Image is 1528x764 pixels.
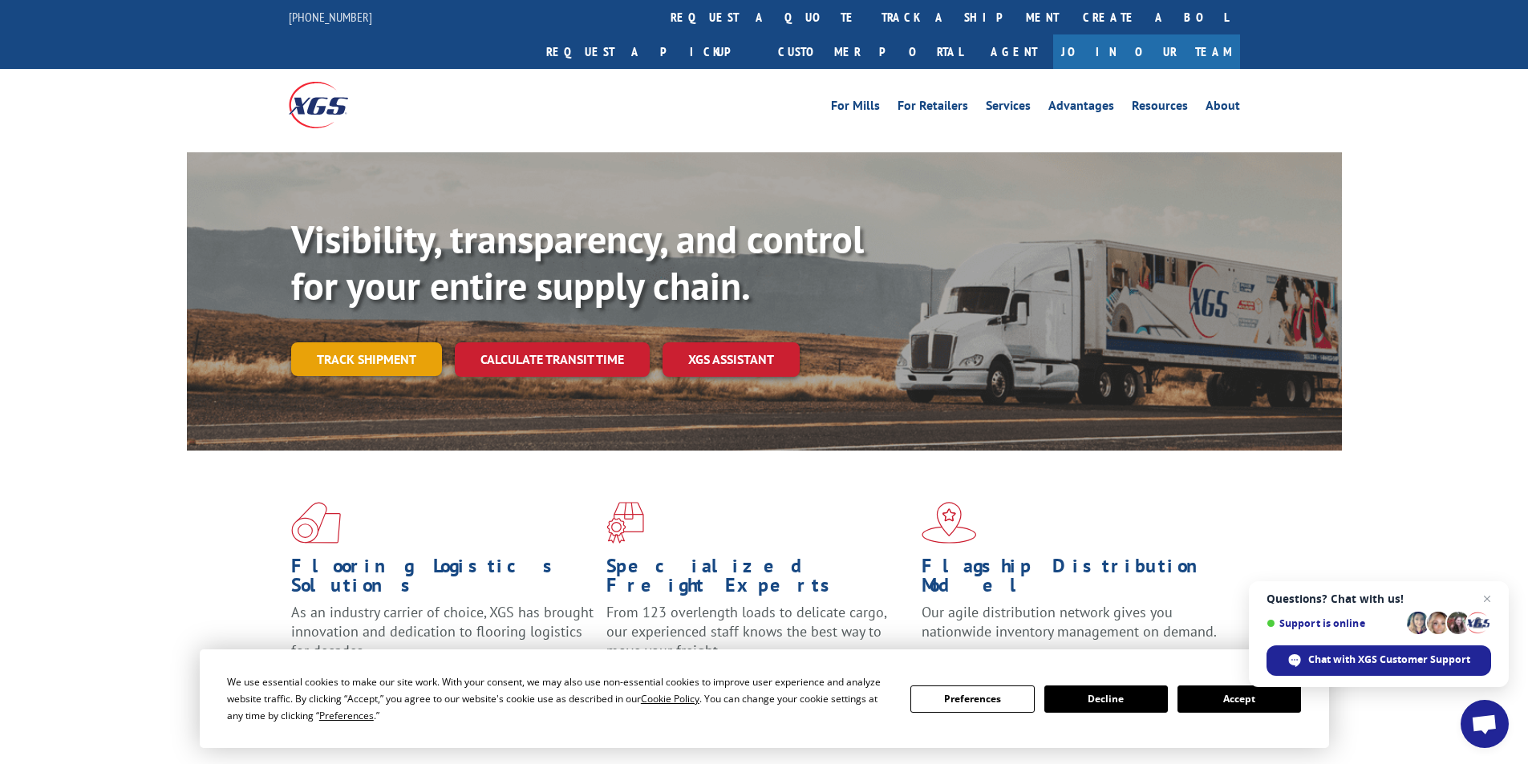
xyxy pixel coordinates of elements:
a: Request a pickup [534,34,766,69]
button: Decline [1044,685,1168,713]
a: Calculate transit time [455,342,650,377]
span: Our agile distribution network gives you nationwide inventory management on demand. [922,603,1217,641]
span: As an industry carrier of choice, XGS has brought innovation and dedication to flooring logistics... [291,603,594,660]
div: Open chat [1461,700,1509,748]
a: About [1206,99,1240,117]
img: xgs-icon-flagship-distribution-model-red [922,502,977,544]
img: xgs-icon-total-supply-chain-intelligence-red [291,502,341,544]
a: Resources [1132,99,1188,117]
a: For Mills [831,99,880,117]
span: Preferences [319,709,374,722]
button: Preferences [910,685,1034,713]
div: Cookie Consent Prompt [200,649,1329,748]
a: Agent [975,34,1053,69]
div: We use essential cookies to make our site work. With your consent, we may also use non-essential ... [227,673,891,724]
a: XGS ASSISTANT [663,342,800,377]
a: For Retailers [898,99,968,117]
a: Track shipment [291,342,442,376]
h1: Specialized Freight Experts [606,556,910,603]
h1: Flooring Logistics Solutions [291,556,594,603]
p: From 123 overlength loads to delicate cargo, our experienced staff knows the best way to move you... [606,603,910,674]
b: Visibility, transparency, and control for your entire supply chain. [291,214,864,310]
span: Support is online [1267,617,1401,629]
a: Advantages [1048,99,1114,117]
span: Cookie Policy [641,692,699,705]
span: Chat with XGS Customer Support [1308,653,1470,667]
div: Chat with XGS Customer Support [1267,645,1491,676]
img: xgs-icon-focused-on-flooring-red [606,502,644,544]
a: Customer Portal [766,34,975,69]
button: Accept [1177,685,1301,713]
span: Close chat [1477,589,1497,608]
a: Join Our Team [1053,34,1240,69]
h1: Flagship Distribution Model [922,556,1225,603]
a: [PHONE_NUMBER] [289,9,372,25]
span: Questions? Chat with us! [1267,592,1491,605]
a: Services [986,99,1031,117]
